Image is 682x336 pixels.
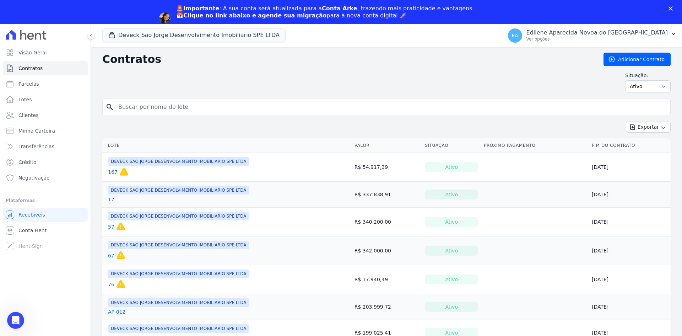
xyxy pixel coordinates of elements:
[18,112,38,119] span: Clientes
[322,5,357,12] b: Conta Arke
[425,162,478,172] div: Ativo
[3,61,88,75] a: Contratos
[108,324,249,333] span: DEVECK SAO JORGE DESENVOLVIMENTO IMOBILIARIO SPE LTDA
[108,308,126,315] a: AP-012
[589,265,671,294] td: [DATE]
[108,298,249,307] span: DEVECK SAO JORGE DESENVOLVIMENTO IMOBILIARIO SPE LTDA
[18,49,47,56] span: Visão Geral
[3,139,88,154] a: Transferências
[183,12,327,19] b: Clique no link abaixo e agende sua migração
[159,12,170,24] img: Profile image for Adriane
[589,294,671,320] td: [DATE]
[176,5,474,19] div: : A sua conta será atualizada para a , trazendo mais praticidade e vantagens. 📅 para a nova conta...
[18,80,39,87] span: Parcelas
[352,182,422,208] td: R$ 337.838,91
[425,217,478,227] div: Ativo
[176,5,219,12] b: 🚨Importante
[18,174,50,181] span: Negativação
[3,124,88,138] a: Minha Carteira
[481,138,589,153] th: Próximo Pagamento
[3,77,88,91] a: Parcelas
[425,190,478,199] div: Ativo
[3,92,88,107] a: Lotes
[18,65,43,72] span: Contratos
[102,28,286,42] button: Deveck Sao Jorge Desenvolvimento Imobiliario SPE LTDA
[3,223,88,238] a: Conta Hent
[108,169,118,176] a: 167
[108,252,114,259] a: 67
[526,29,668,36] p: Edilene Aparecida Novoa do [GEOGRAPHIC_DATA]
[352,236,422,265] td: R$ 342.000,00
[3,46,88,60] a: Visão Geral
[18,159,37,166] span: Crédito
[502,26,682,46] button: EA Edilene Aparecida Novoa do [GEOGRAPHIC_DATA] Ver opções
[626,122,671,133] button: Exportar
[352,208,422,236] td: R$ 340.200,00
[18,143,54,150] span: Transferências
[589,208,671,236] td: [DATE]
[511,33,518,38] span: EA
[425,246,478,256] div: Ativo
[18,211,45,218] span: Recebíveis
[18,127,55,134] span: Minha Carteira
[108,223,114,230] a: 57
[3,208,88,222] a: Recebíveis
[425,274,478,284] div: Ativo
[114,100,667,114] input: Buscar por nome do lote
[589,138,671,153] th: Fim do Contrato
[425,302,478,312] div: Ativo
[3,155,88,169] a: Crédito
[6,196,85,205] div: Plataformas
[589,153,671,182] td: [DATE]
[603,53,671,66] a: Adicionar Contrato
[526,36,668,42] p: Ver opções
[352,138,422,153] th: Valor
[7,312,24,329] iframe: Intercom live chat
[352,265,422,294] td: R$ 17.940,49
[176,23,235,31] a: Agendar migração
[3,171,88,185] a: Negativação
[102,138,352,153] th: Lote
[352,153,422,182] td: R$ 54.917,39
[108,270,249,278] span: DEVECK SAO JORGE DESENVOLVIMENTO IMOBILIARIO SPE LTDA
[669,6,676,11] div: Fechar
[352,294,422,320] td: R$ 203.999,72
[108,157,249,166] span: DEVECK SAO JORGE DESENVOLVIMENTO IMOBILIARIO SPE LTDA
[589,236,671,265] td: [DATE]
[18,227,47,234] span: Conta Hent
[422,138,481,153] th: Situação
[108,196,114,203] a: 17
[589,182,671,208] td: [DATE]
[108,281,114,288] a: 76
[18,96,32,103] span: Lotes
[108,212,249,220] span: DEVECK SAO JORGE DESENVOLVIMENTO IMOBILIARIO SPE LTDA
[3,108,88,122] a: Clientes
[625,72,671,79] label: Situação:
[108,186,249,194] span: DEVECK SAO JORGE DESENVOLVIMENTO IMOBILIARIO SPE LTDA
[108,241,249,249] span: DEVECK SAO JORGE DESENVOLVIMENTO IMOBILIARIO SPE LTDA
[105,103,114,111] i: search
[102,53,592,66] h2: Contratos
